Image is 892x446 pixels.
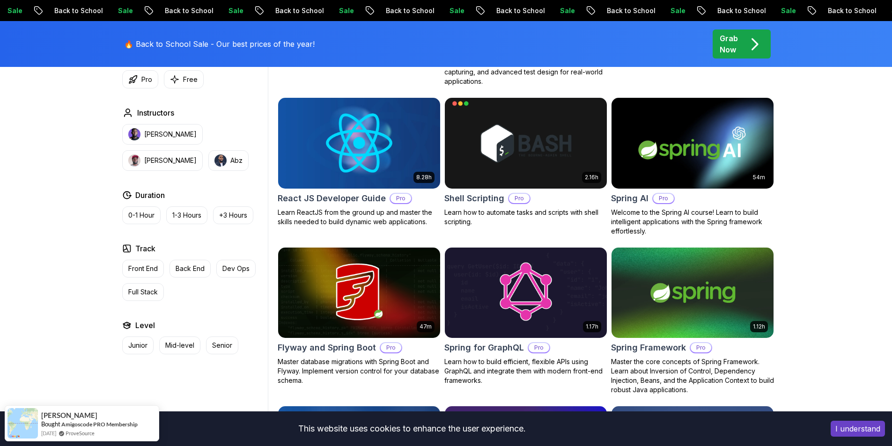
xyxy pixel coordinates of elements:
h2: Spring AI [611,192,649,205]
p: Back to School [229,6,292,15]
p: Master database migrations with Spring Boot and Flyway. Implement version control for your databa... [278,357,441,385]
p: Pro [141,75,152,84]
p: 8.28h [416,174,432,181]
button: Free [164,70,204,88]
h2: Spring Framework [611,341,686,354]
p: Junior [128,341,147,350]
p: Pro [381,343,401,352]
p: 🔥 Back to School Sale - Our best prices of the year! [124,38,315,50]
p: Sale [182,6,212,15]
p: Pro [653,194,674,203]
p: Sale [403,6,433,15]
a: Flyway and Spring Boot card47mFlyway and Spring BootProMaster database migrations with Spring Boo... [278,247,441,386]
p: Back to School [560,6,624,15]
p: Learn ReactJS from the ground up and master the skills needed to build dynamic web applications. [278,208,441,227]
img: Spring Framework card [612,248,774,338]
button: Dev Ops [216,260,256,278]
p: Learn how to automate tasks and scripts with shell scripting. [444,208,607,227]
p: Pro [691,343,711,352]
button: instructor imgAbz [208,150,249,171]
button: Accept cookies [831,421,885,437]
p: [PERSON_NAME] [144,156,197,165]
p: 54m [753,174,765,181]
p: Dev Ops [222,264,250,273]
p: Pro [391,194,411,203]
p: Back to School [450,6,513,15]
p: Abz [230,156,243,165]
a: Amigoscode PRO Membership [61,420,138,428]
p: Sale [734,6,764,15]
button: Back End [170,260,211,278]
h2: Shell Scripting [444,192,504,205]
button: 1-3 Hours [166,206,207,224]
p: Back End [176,264,205,273]
p: [PERSON_NAME] [144,130,197,139]
p: Back to School [671,6,734,15]
p: Sale [513,6,543,15]
p: Sale [71,6,101,15]
p: Sale [292,6,322,15]
p: 1.12h [753,323,765,330]
button: instructor img[PERSON_NAME] [122,150,203,171]
img: instructor img [214,154,227,167]
img: provesource social proof notification image [7,408,38,439]
a: React JS Developer Guide card8.28hReact JS Developer GuideProLearn ReactJS from the ground up and... [278,97,441,227]
a: Shell Scripting card2.16hShell ScriptingProLearn how to automate tasks and scripts with shell scr... [444,97,607,227]
img: Spring AI card [607,95,777,190]
button: Full Stack [122,283,164,301]
a: Spring for GraphQL card1.17hSpring for GraphQLProLearn how to build efficient, flexible APIs usin... [444,247,607,386]
p: Back to School [339,6,403,15]
button: +3 Hours [213,206,253,224]
div: This website uses cookies to enhance the user experience. [7,418,817,439]
button: Junior [122,336,154,354]
h2: Instructors [137,107,174,118]
img: Shell Scripting card [445,98,607,189]
p: +3 Hours [219,211,247,220]
p: Back to School [7,6,71,15]
button: Senior [206,336,238,354]
p: Sale [624,6,654,15]
img: Flyway and Spring Boot card [278,248,440,338]
span: Bought [41,420,60,428]
h2: Track [135,243,155,254]
span: [PERSON_NAME] [41,411,97,419]
p: Pro [529,343,549,352]
p: 1-3 Hours [172,211,201,220]
p: Front End [128,264,158,273]
p: 47m [420,323,432,330]
img: React JS Developer Guide card [278,98,440,189]
p: Senior [212,341,232,350]
h2: React JS Developer Guide [278,192,386,205]
p: Full Stack [128,287,158,297]
p: Mid-level [165,341,194,350]
button: Front End [122,260,164,278]
button: 0-1 Hour [122,206,161,224]
p: Learn how to build efficient, flexible APIs using GraphQL and integrate them with modern front-en... [444,357,607,385]
button: Mid-level [159,336,200,354]
p: Back to School [118,6,182,15]
p: 2.16h [585,174,598,181]
p: 1.17h [586,323,598,330]
p: Learn unit testing in [GEOGRAPHIC_DATA] using Mockito. Master mocking, verification, argument cap... [444,49,607,86]
h2: Duration [135,190,165,201]
p: Welcome to the Spring AI course! Learn to build intelligent applications with the Spring framewor... [611,208,774,236]
h2: Level [135,320,155,331]
p: Master the core concepts of Spring Framework. Learn about Inversion of Control, Dependency Inject... [611,357,774,395]
img: Spring for GraphQL card [445,248,607,338]
p: 0-1 Hour [128,211,155,220]
img: instructor img [128,154,140,167]
p: Back to School [781,6,845,15]
a: ProveSource [66,429,95,437]
p: Sale [845,6,875,15]
h2: Flyway and Spring Boot [278,341,376,354]
span: [DATE] [41,429,56,437]
a: Spring AI card54mSpring AIProWelcome to the Spring AI course! Learn to build intelligent applicat... [611,97,774,236]
p: Free [183,75,198,84]
h2: Spring for GraphQL [444,341,524,354]
button: instructor img[PERSON_NAME] [122,124,203,145]
a: Spring Framework card1.12hSpring FrameworkProMaster the core concepts of Spring Framework. Learn ... [611,247,774,395]
img: instructor img [128,128,140,140]
p: Grab Now [720,33,738,55]
p: Pro [509,194,530,203]
button: Pro [122,70,158,88]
